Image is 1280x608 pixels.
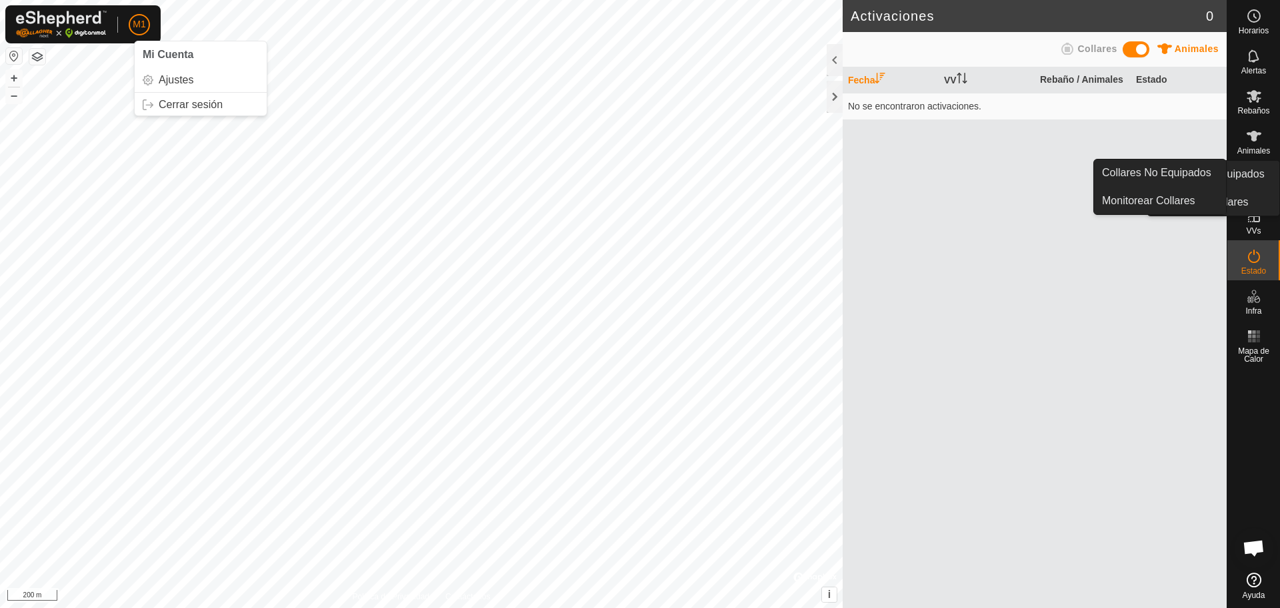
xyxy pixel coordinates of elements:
[1227,567,1280,605] a: Ayuda
[159,75,193,85] span: Ajustes
[135,94,267,115] a: Cerrar sesión
[957,75,967,85] p-sorticon: Activar para ordenar
[135,69,267,91] a: Ajustes
[1246,227,1261,235] span: VVs
[1077,43,1117,54] span: Collares
[1239,27,1269,35] span: Horarios
[6,87,22,103] button: –
[843,93,1227,119] td: No se encontraron activaciones.
[1206,6,1213,26] span: 0
[1131,67,1227,93] th: Estado
[828,589,831,600] span: i
[939,67,1035,93] th: VV
[1241,267,1266,275] span: Estado
[1245,307,1261,315] span: Infra
[822,587,837,602] button: i
[1094,160,1226,186] a: Collares No Equipados
[29,49,45,65] button: Capas del Mapa
[445,591,490,603] a: Contáctenos
[353,591,429,603] a: Política de Privacidad
[1102,193,1195,209] span: Monitorear Collares
[1243,591,1265,599] span: Ayuda
[1102,165,1211,181] span: Collares No Equipados
[6,48,22,64] button: Restablecer Mapa
[851,8,1206,24] h2: Activaciones
[1035,67,1131,93] th: Rebaño / Animales
[159,99,223,110] span: Cerrar sesión
[1237,147,1270,155] span: Animales
[1237,107,1269,115] span: Rebaños
[133,17,145,31] span: M1
[1241,67,1266,75] span: Alertas
[843,67,939,93] th: Fecha
[875,75,885,85] p-sorticon: Activar para ordenar
[1094,188,1226,214] a: Monitorear Collares
[1175,43,1219,54] span: Animales
[16,11,107,38] img: Logo Gallagher
[1234,528,1274,568] div: Chat abierto
[6,70,22,86] button: +
[143,49,193,60] span: Mi Cuenta
[1231,347,1277,363] span: Mapa de Calor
